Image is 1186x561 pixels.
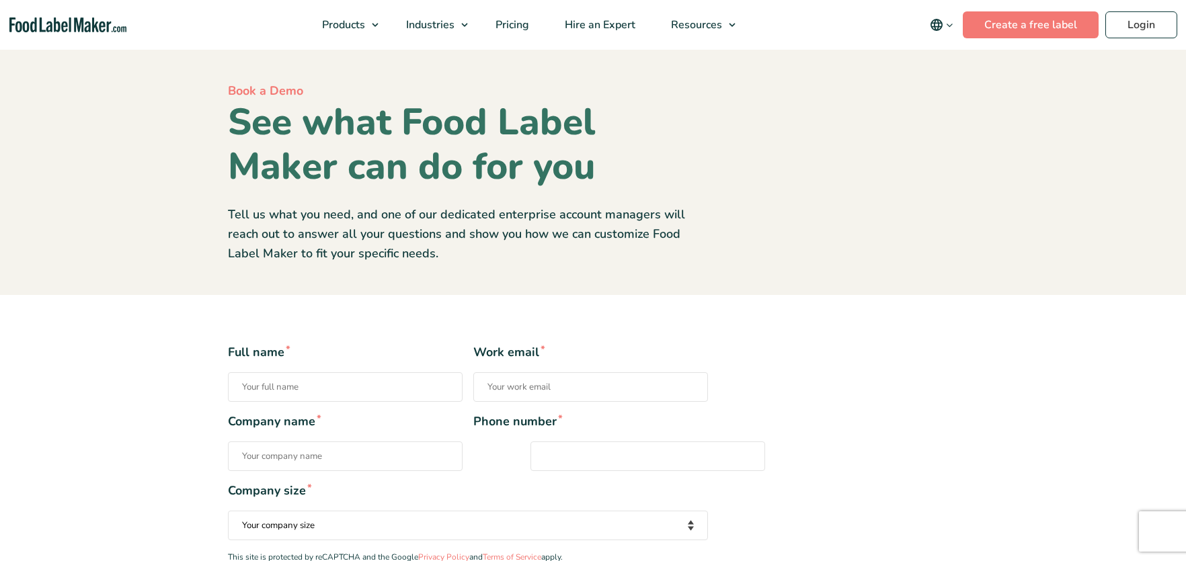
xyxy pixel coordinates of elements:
span: Products [318,17,366,32]
span: Company name [228,413,463,431]
span: Book a Demo [228,83,303,99]
input: Work email* [473,372,708,402]
span: Full name [228,343,463,361]
a: Create a free label [963,11,1099,38]
span: Hire an Expert [561,17,637,32]
span: Phone number [473,413,708,431]
span: Pricing [491,17,530,32]
span: Industries [402,17,456,32]
p: Tell us what you need, and one of our dedicated enterprise account managers will reach out to ans... [228,205,708,263]
input: Phone number* [530,441,765,471]
span: Resources [667,17,723,32]
h1: See what Food Label Maker can do for you [228,100,708,189]
a: Login [1105,11,1177,38]
input: Full name* [228,372,463,402]
span: Work email [473,343,708,361]
span: Company size [228,482,708,500]
input: Company name* [228,441,463,471]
